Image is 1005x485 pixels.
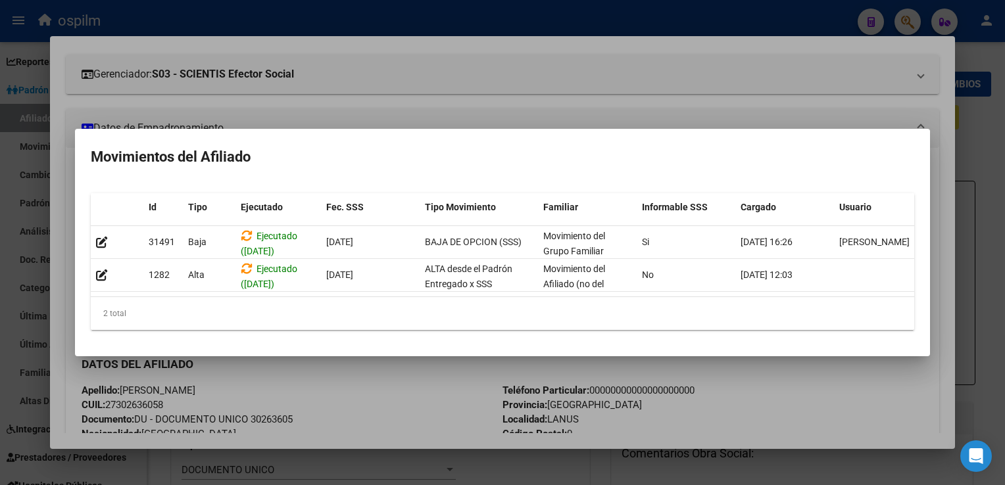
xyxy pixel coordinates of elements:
[839,237,910,247] span: [PERSON_NAME]
[241,264,297,289] span: Ejecutado ([DATE])
[149,269,170,280] span: 1282
[538,193,637,221] datatable-header-cell: Familiar
[543,202,578,212] span: Familiar
[543,264,605,304] span: Movimiento del Afiliado (no del grupo)
[741,269,793,280] span: [DATE] 12:03
[326,237,353,247] span: [DATE]
[149,202,157,212] span: Id
[834,193,933,221] datatable-header-cell: Usuario
[188,202,207,212] span: Tipo
[642,237,649,247] span: Si
[741,237,793,247] span: [DATE] 16:26
[420,193,538,221] datatable-header-cell: Tipo Movimiento
[188,269,205,280] span: Alta
[642,269,654,280] span: No
[326,202,364,212] span: Fec. SSS
[91,297,914,330] div: 2 total
[143,193,183,221] datatable-header-cell: Id
[321,193,420,221] datatable-header-cell: Fec. SSS
[425,264,512,289] span: ALTA desde el Padrón Entregado x SSS
[188,237,207,247] span: Baja
[326,269,353,280] span: [DATE]
[637,193,735,221] datatable-header-cell: Informable SSS
[642,202,708,212] span: Informable SSS
[735,193,834,221] datatable-header-cell: Cargado
[543,231,605,256] span: Movimiento del Grupo Familiar
[425,237,522,247] span: BAJA DE OPCION (SSS)
[183,193,235,221] datatable-header-cell: Tipo
[741,202,776,212] span: Cargado
[241,231,297,256] span: Ejecutado ([DATE])
[91,145,914,170] h2: Movimientos del Afiliado
[960,440,992,472] div: Open Intercom Messenger
[149,237,175,247] span: 31491
[425,202,496,212] span: Tipo Movimiento
[241,202,283,212] span: Ejecutado
[839,202,871,212] span: Usuario
[235,193,321,221] datatable-header-cell: Ejecutado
